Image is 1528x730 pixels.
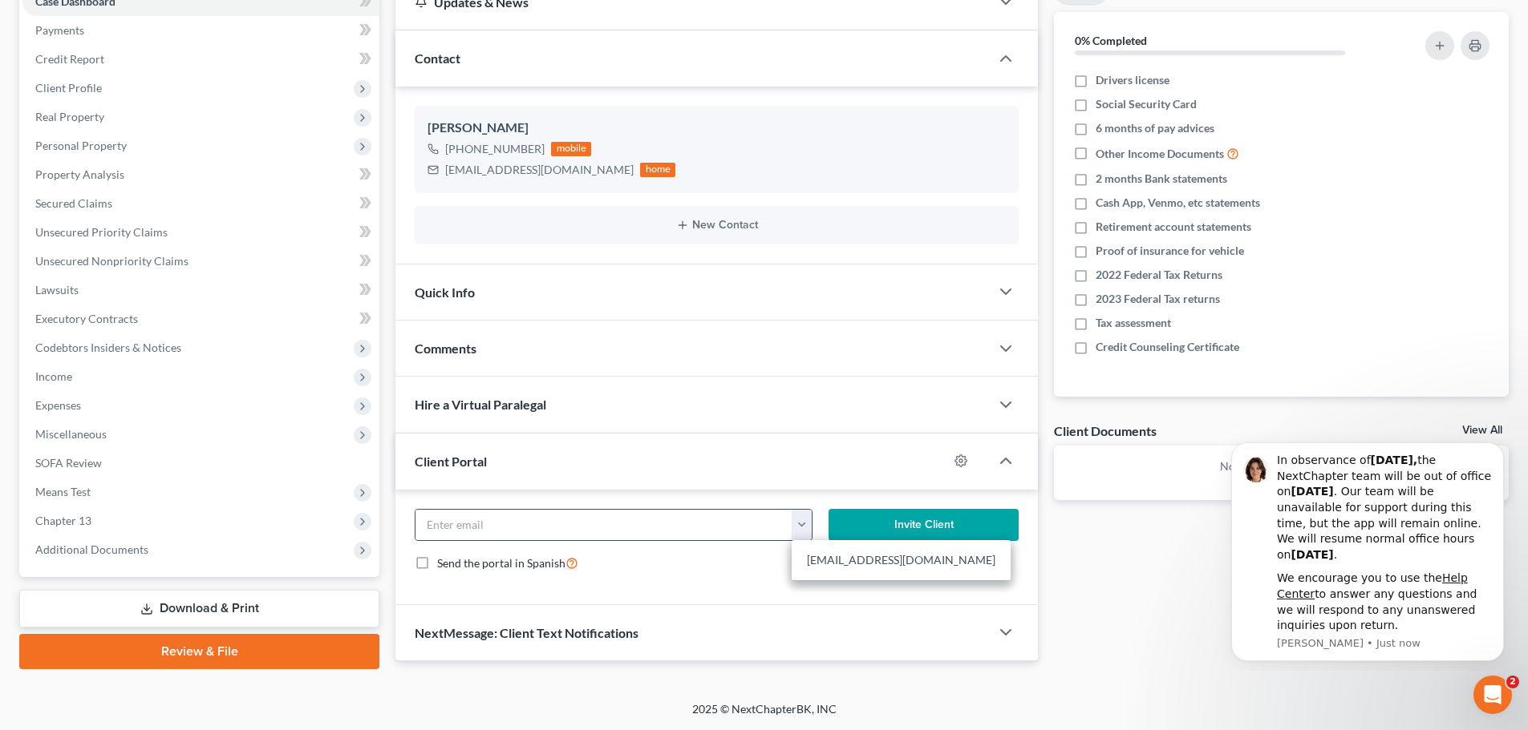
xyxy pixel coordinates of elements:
span: Executory Contracts [35,312,138,325]
span: Credit Report [35,52,104,66]
span: Hire a Virtual Paralegal [415,397,546,412]
span: Comments [415,341,476,356]
span: 6 months of pay advices [1096,120,1214,136]
div: 2025 © NextChapterBK, INC [307,701,1222,730]
div: home [640,163,675,177]
span: Secured Claims [35,196,112,210]
strong: 0% Completed [1075,34,1147,47]
button: Invite Client [829,509,1019,541]
div: [PERSON_NAME] [428,119,1006,138]
span: Lawsuits [35,283,79,296]
span: Expenses [35,398,81,412]
span: Cash App, Venmo, etc statements [1096,195,1260,211]
a: View All [1462,425,1502,436]
a: Unsecured Nonpriority Claims [22,247,379,276]
a: Download & Print [19,590,379,627]
span: 2 [1506,676,1519,688]
span: 2022 Federal Tax Returns [1096,267,1222,283]
span: Send the portal in Spanish [437,556,565,570]
span: Proof of insurance for vehicle [1096,243,1244,259]
span: 2023 Federal Tax returns [1096,291,1220,307]
span: Retirement account statements [1096,219,1251,235]
span: Contact [415,50,460,66]
span: Means Test [35,485,91,498]
a: Property Analysis [22,160,379,189]
span: 2 months Bank statements [1096,171,1227,187]
a: SOFA Review [22,449,379,478]
div: mobile [551,142,591,156]
span: NextMessage: Client Text Notifications [415,625,638,640]
span: Personal Property [35,139,127,152]
span: Credit Counseling Certificate [1096,339,1239,355]
span: Unsecured Nonpriority Claims [35,254,188,268]
a: Payments [22,16,379,45]
span: Codebtors Insiders & Notices [35,341,181,354]
span: Other Income Documents [1096,146,1224,162]
span: Client Profile [35,81,102,95]
div: [EMAIL_ADDRESS][DOMAIN_NAME] [445,162,634,178]
span: SOFA Review [35,456,102,470]
span: Payments [35,23,84,37]
a: Unsecured Priority Claims [22,218,379,247]
div: Client Documents [1054,422,1157,439]
span: Additional Documents [35,542,148,556]
a: Lawsuits [22,276,379,305]
span: Social Security Card [1096,96,1197,112]
span: Unsecured Priority Claims [35,225,168,239]
a: Secured Claims [22,189,379,218]
button: New Contact [428,219,1006,232]
iframe: Intercom notifications message [1207,428,1528,671]
span: Property Analysis [35,167,124,181]
span: Income [35,369,72,383]
a: Review & File [19,634,379,669]
a: Credit Report [22,45,379,74]
span: Drivers license [1096,72,1169,88]
input: Enter email [415,510,792,540]
span: Tax assessment [1096,315,1171,331]
p: No client documents yet. [1067,458,1496,474]
a: Executory Contracts [22,305,379,333]
div: [PHONE_NUMBER] [445,141,545,157]
iframe: Intercom live chat [1473,676,1512,714]
span: Chapter 13 [35,514,91,527]
span: Miscellaneous [35,427,107,441]
span: Real Property [35,110,104,123]
span: Client Portal [415,454,487,469]
a: [EMAIL_ADDRESS][DOMAIN_NAME] [792,546,1011,574]
span: Quick Info [415,284,475,300]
